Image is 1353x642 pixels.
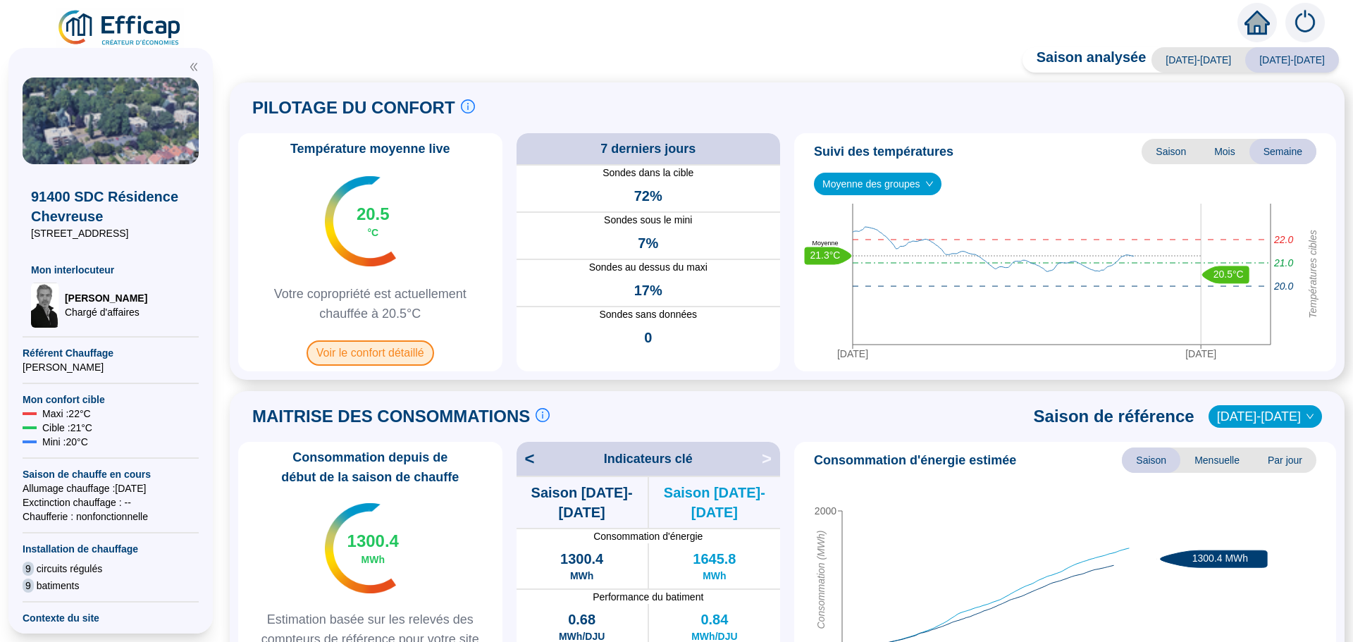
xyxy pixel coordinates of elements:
[1213,268,1244,280] text: 20.5°C
[325,503,396,593] img: indicateur températures
[1122,447,1180,473] span: Saison
[814,450,1016,470] span: Consommation d'énergie estimée
[1244,10,1270,35] span: home
[814,142,953,161] span: Suivi des températures
[357,203,390,226] span: 20.5
[762,447,780,470] span: >
[812,240,838,247] text: Moyenne
[1273,234,1293,245] tspan: 22.0
[1200,139,1249,164] span: Mois
[570,569,593,583] span: MWh
[56,8,184,48] img: efficap energie logo
[37,562,102,576] span: circuits régulés
[517,447,535,470] span: <
[925,180,934,188] span: down
[325,176,396,266] img: indicateur températures
[65,291,147,305] span: [PERSON_NAME]
[649,483,780,522] span: Saison [DATE]-[DATE]
[1245,47,1339,73] span: [DATE]-[DATE]
[604,449,693,469] span: Indicateurs clé
[1249,139,1316,164] span: Semaine
[1151,47,1245,73] span: [DATE]-[DATE]
[517,307,781,322] span: Sondes sans données
[31,226,190,240] span: [STREET_ADDRESS]
[1180,447,1254,473] span: Mensuelle
[1192,553,1248,564] text: 1300.4 MWh
[1306,412,1314,421] span: down
[23,360,199,374] span: [PERSON_NAME]
[1142,139,1200,164] span: Saison
[1273,280,1293,292] tspan: 20.0
[693,549,736,569] span: 1645.8
[244,284,497,323] span: Votre copropriété est actuellement chauffée à 20.5°C
[65,305,147,319] span: Chargé d'affaires
[837,348,868,359] tspan: [DATE]
[367,226,378,240] span: °C
[517,166,781,180] span: Sondes dans la cible
[23,579,34,593] span: 9
[282,139,459,159] span: Température moyenne live
[307,340,434,366] span: Voir le confort détaillé
[23,393,199,407] span: Mon confort cible
[517,213,781,228] span: Sondes sous le mini
[31,263,190,277] span: Mon interlocuteur
[42,421,92,435] span: Cible : 21 °C
[252,97,455,119] span: PILOTAGE DU CONFORT
[1254,447,1316,473] span: Par jour
[517,483,648,522] span: Saison [DATE]-[DATE]
[815,531,827,629] tspan: Consommation (MWh)
[23,495,199,510] span: Exctinction chauffage : --
[517,590,781,604] span: Performance du batiment
[1307,230,1318,319] tspan: Températures cibles
[42,435,88,449] span: Mini : 20 °C
[1034,405,1194,428] span: Saison de référence
[347,530,399,553] span: 1300.4
[31,283,59,328] img: Chargé d'affaires
[1185,348,1216,359] tspan: [DATE]
[703,569,726,583] span: MWh
[244,447,497,487] span: Consommation depuis de début de la saison de chauffe
[23,542,199,556] span: Installation de chauffage
[42,407,91,421] span: Maxi : 22 °C
[23,467,199,481] span: Saison de chauffe en cours
[600,139,696,159] span: 7 derniers jours
[23,510,199,524] span: Chaufferie : non fonctionnelle
[362,553,385,567] span: MWh
[23,481,199,495] span: Allumage chauffage : [DATE]
[644,328,652,347] span: 0
[31,187,190,226] span: 91400 SDC Résidence Chevreuse
[638,233,658,253] span: 7%
[1023,47,1147,73] span: Saison analysée
[634,280,662,300] span: 17%
[1273,257,1293,268] tspan: 21.0
[461,99,475,113] span: info-circle
[1285,3,1325,42] img: alerts
[700,610,728,629] span: 0.84
[252,405,530,428] span: MAITRISE DES CONSOMMATIONS
[536,408,550,422] span: info-circle
[37,579,80,593] span: batiments
[23,611,199,625] span: Contexte du site
[517,260,781,275] span: Sondes au dessus du maxi
[517,529,781,543] span: Consommation d'énergie
[1217,406,1314,427] span: 2022-2023
[822,173,933,195] span: Moyenne des groupes
[568,610,595,629] span: 0.68
[560,549,603,569] span: 1300.4
[189,62,199,72] span: double-left
[23,346,199,360] span: Référent Chauffage
[23,562,34,576] span: 9
[810,249,841,261] text: 21.3°C
[634,186,662,206] span: 72%
[815,505,836,517] tspan: 2000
